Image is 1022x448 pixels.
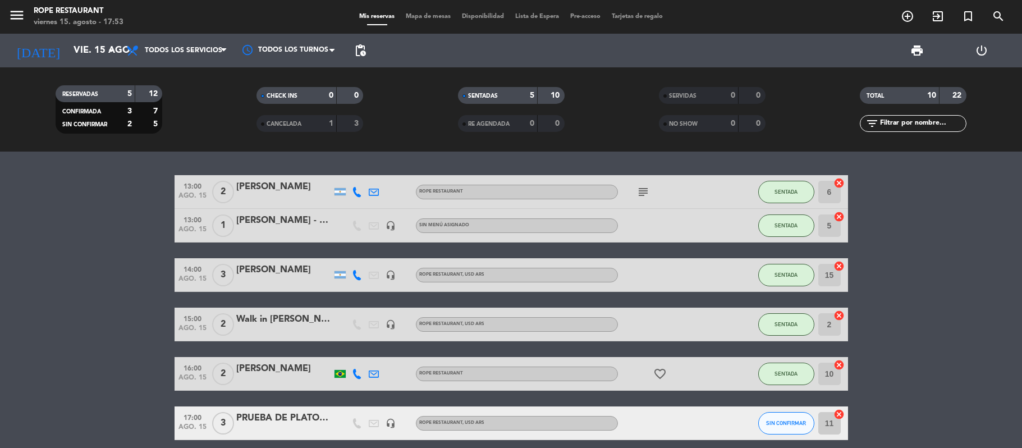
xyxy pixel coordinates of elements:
i: subject [636,185,650,199]
i: headset_mic [386,418,396,428]
i: cancel [833,211,845,222]
button: menu [8,7,25,28]
strong: 5 [127,90,132,98]
i: favorite_border [653,367,667,381]
span: ago. 15 [178,226,207,239]
span: ROPE RESTAURANT [419,420,484,425]
i: exit_to_app [931,10,945,23]
i: search [992,10,1005,23]
span: SENTADA [774,222,798,228]
i: headset_mic [386,319,396,330]
span: CANCELADA [267,121,301,127]
button: SIN CONFIRMAR [758,412,814,435]
span: ago. 15 [178,423,207,436]
i: filter_list [865,117,879,130]
span: RE AGENDADA [468,121,510,127]
i: [DATE] [8,38,68,63]
span: ROPE RESTAURANT [419,322,484,326]
span: SENTADAS [468,93,498,99]
span: TOTAL [867,93,884,99]
div: LOG OUT [950,34,1014,67]
i: cancel [833,260,845,272]
span: ago. 15 [178,324,207,337]
i: cancel [833,359,845,371]
button: SENTADA [758,181,814,203]
span: Tarjetas de regalo [606,13,668,20]
button: SENTADA [758,214,814,237]
span: 15:00 [178,312,207,324]
span: SENTADA [774,189,798,195]
span: 2 [212,313,234,336]
div: Walk in [PERSON_NAME] [236,312,332,327]
strong: 0 [731,120,735,127]
span: RESERVADAS [62,92,98,97]
div: [PERSON_NAME] - CORAZON DEL SOL [236,213,332,228]
strong: 0 [731,92,735,99]
strong: 5 [530,92,534,99]
span: Mapa de mesas [400,13,456,20]
strong: 0 [530,120,534,127]
div: Rope restaurant [34,6,123,17]
span: Todos los servicios [145,47,222,54]
strong: 0 [555,120,562,127]
span: ROPE RESTAURANT [419,371,463,376]
div: [PERSON_NAME] [236,180,332,194]
i: cancel [833,177,845,189]
i: cancel [833,409,845,420]
span: 13:00 [178,179,207,192]
i: menu [8,7,25,24]
span: Sin menú asignado [419,223,469,227]
span: 17:00 [178,410,207,423]
strong: 3 [354,120,361,127]
span: SENTADA [774,272,798,278]
span: , USD ARS [462,272,484,277]
span: NO SHOW [669,121,698,127]
span: ROPE RESTAURANT [419,272,484,277]
button: SENTADA [758,363,814,385]
strong: 5 [153,120,160,128]
button: SENTADA [758,313,814,336]
i: arrow_drop_down [104,44,118,57]
strong: 0 [354,92,361,99]
strong: 2 [127,120,132,128]
span: , USD ARS [462,420,484,425]
span: print [910,44,924,57]
strong: 10 [927,92,936,99]
i: turned_in_not [961,10,975,23]
div: PRUEBA DE PLATOS-[PERSON_NAME] [236,411,332,426]
span: 3 [212,264,234,286]
span: Disponibilidad [456,13,510,20]
span: SIN CONFIRMAR [62,122,107,127]
span: CONFIRMADA [62,109,101,115]
span: 2 [212,363,234,385]
span: ROPE RESTAURANT [419,189,463,194]
i: add_circle_outline [901,10,914,23]
span: Mis reservas [354,13,400,20]
span: SENTADA [774,321,798,327]
strong: 0 [756,120,763,127]
div: [PERSON_NAME] [236,263,332,277]
span: SIN CONFIRMAR [766,420,806,426]
i: headset_mic [386,270,396,280]
i: cancel [833,310,845,321]
button: SENTADA [758,264,814,286]
span: SENTADA [774,371,798,377]
span: Lista de Espera [510,13,565,20]
span: 1 [212,214,234,237]
span: 13:00 [178,213,207,226]
strong: 10 [551,92,562,99]
span: ago. 15 [178,192,207,205]
i: power_settings_new [975,44,988,57]
span: , USD ARS [462,322,484,326]
span: 2 [212,181,234,203]
input: Filtrar por nombre... [879,117,966,130]
strong: 3 [127,107,132,115]
i: headset_mic [386,221,396,231]
span: 3 [212,412,234,435]
span: 16:00 [178,361,207,374]
span: ago. 15 [178,374,207,387]
strong: 22 [952,92,964,99]
span: ago. 15 [178,275,207,288]
strong: 0 [756,92,763,99]
strong: 0 [329,92,333,99]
